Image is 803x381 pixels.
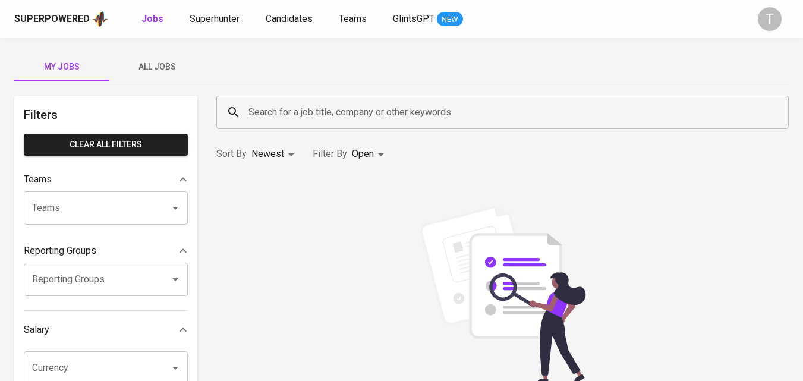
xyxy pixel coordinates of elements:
button: Open [167,271,184,288]
button: Open [167,360,184,376]
span: My Jobs [21,59,102,74]
span: Superhunter [190,13,240,24]
b: Jobs [141,13,163,24]
p: Salary [24,323,49,337]
button: Open [167,200,184,216]
a: Superhunter [190,12,242,27]
div: Newest [251,143,298,165]
div: Superpowered [14,12,90,26]
p: Teams [24,172,52,187]
a: GlintsGPT NEW [393,12,463,27]
span: All Jobs [116,59,197,74]
p: Newest [251,147,284,161]
span: GlintsGPT [393,13,434,24]
div: T [758,7,782,31]
div: Reporting Groups [24,239,188,263]
a: Teams [339,12,369,27]
span: NEW [437,14,463,26]
p: Filter By [313,147,347,161]
button: Clear All filters [24,134,188,156]
span: Open [352,148,374,159]
a: Candidates [266,12,315,27]
p: Sort By [216,147,247,161]
h6: Filters [24,105,188,124]
span: Clear All filters [33,137,178,152]
p: Reporting Groups [24,244,96,258]
span: Candidates [266,13,313,24]
div: Salary [24,318,188,342]
div: Teams [24,168,188,191]
a: Jobs [141,12,166,27]
img: app logo [92,10,108,28]
a: Superpoweredapp logo [14,10,108,28]
span: Teams [339,13,367,24]
div: Open [352,143,388,165]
